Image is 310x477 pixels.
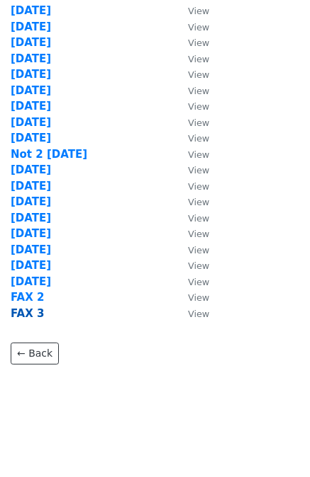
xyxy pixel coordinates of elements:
[11,163,51,176] a: [DATE]
[188,54,209,64] small: View
[188,213,209,224] small: View
[188,133,209,144] small: View
[11,212,51,224] a: [DATE]
[188,260,209,271] small: View
[188,6,209,16] small: View
[11,148,87,161] a: Not 2 [DATE]
[11,227,51,240] a: [DATE]
[188,277,209,287] small: View
[11,21,51,33] a: [DATE]
[174,68,209,81] a: View
[11,100,51,113] a: [DATE]
[174,4,209,17] a: View
[11,180,51,192] a: [DATE]
[188,165,209,176] small: View
[188,117,209,128] small: View
[11,307,44,320] a: FAX 3
[188,197,209,207] small: View
[174,84,209,97] a: View
[188,181,209,192] small: View
[188,22,209,33] small: View
[174,180,209,192] a: View
[11,343,59,364] a: ← Back
[188,309,209,319] small: View
[174,132,209,144] a: View
[174,116,209,129] a: View
[174,243,209,256] a: View
[11,195,51,208] a: [DATE]
[174,195,209,208] a: View
[174,291,209,304] a: View
[174,307,209,320] a: View
[11,52,51,65] a: [DATE]
[11,116,51,129] a: [DATE]
[188,38,209,48] small: View
[11,4,51,17] a: [DATE]
[174,227,209,240] a: View
[11,68,51,81] a: [DATE]
[11,132,51,144] a: [DATE]
[174,212,209,224] a: View
[174,259,209,272] a: View
[188,86,209,96] small: View
[11,243,51,256] a: [DATE]
[188,101,209,112] small: View
[174,100,209,113] a: View
[188,149,209,160] small: View
[11,275,51,288] a: [DATE]
[239,409,310,477] iframe: Chat Widget
[188,245,209,255] small: View
[11,36,51,49] a: [DATE]
[174,275,209,288] a: View
[174,148,209,161] a: View
[174,163,209,176] a: View
[188,69,209,80] small: View
[174,21,209,33] a: View
[11,291,44,304] a: FAX 2
[188,292,209,303] small: View
[174,52,209,65] a: View
[188,229,209,239] small: View
[11,259,51,272] a: [DATE]
[174,36,209,49] a: View
[11,84,51,97] a: [DATE]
